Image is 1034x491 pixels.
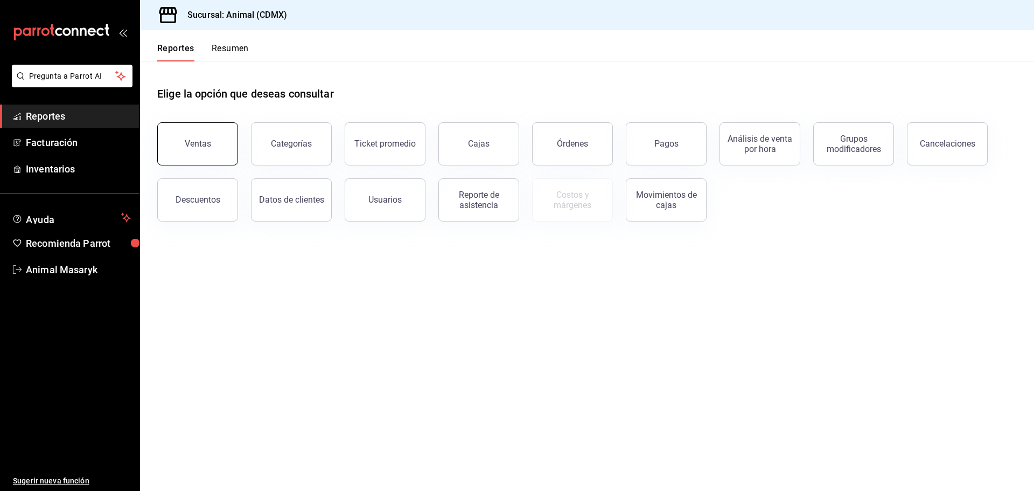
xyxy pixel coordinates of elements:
[157,178,238,222] button: Descuentos
[251,178,332,222] button: Datos de clientes
[26,236,131,251] span: Recomienda Parrot
[26,109,131,123] span: Reportes
[907,122,988,165] button: Cancelaciones
[368,195,402,205] div: Usuarios
[820,134,887,154] div: Grupos modificadores
[26,135,131,150] span: Facturación
[345,178,425,222] button: Usuarios
[13,475,131,487] span: Sugerir nueva función
[557,139,588,149] div: Órdenes
[176,195,220,205] div: Descuentos
[345,122,425,165] button: Ticket promedio
[157,122,238,165] button: Ventas
[157,43,249,61] div: navigation tabs
[813,122,894,165] button: Grupos modificadores
[726,134,793,154] div: Análisis de venta por hora
[179,9,287,22] h3: Sucursal: Animal (CDMX)
[12,65,132,87] button: Pregunta a Parrot AI
[920,139,975,149] div: Cancelaciones
[719,122,800,165] button: Análisis de venta por hora
[26,262,131,277] span: Animal Masaryk
[438,178,519,222] button: Reporte de asistencia
[157,86,334,102] h1: Elige la opción que deseas consultar
[185,139,211,149] div: Ventas
[29,71,116,82] span: Pregunta a Parrot AI
[251,122,332,165] button: Categorías
[157,43,194,61] button: Reportes
[539,190,606,210] div: Costos y márgenes
[118,28,127,37] button: open_drawer_menu
[8,78,132,89] a: Pregunta a Parrot AI
[259,195,324,205] div: Datos de clientes
[212,43,249,61] button: Resumen
[271,139,312,149] div: Categorías
[532,178,613,222] button: Contrata inventarios para ver este reporte
[26,211,117,224] span: Ayuda
[445,190,512,210] div: Reporte de asistencia
[626,122,707,165] button: Pagos
[26,162,131,176] span: Inventarios
[532,122,613,165] button: Órdenes
[354,139,416,149] div: Ticket promedio
[468,137,490,150] div: Cajas
[654,139,679,149] div: Pagos
[438,122,519,165] a: Cajas
[633,190,700,210] div: Movimientos de cajas
[626,178,707,222] button: Movimientos de cajas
